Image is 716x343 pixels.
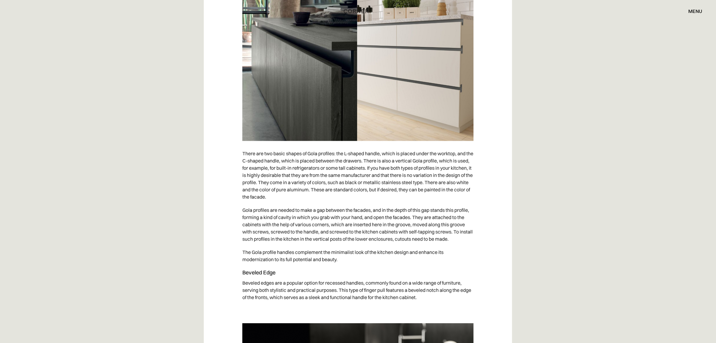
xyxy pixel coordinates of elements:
div: menu [689,9,702,14]
div: menu [683,6,702,16]
p: There are two basic shapes of Gola profiles: the L-shaped handle, which is placed under the workt... [242,147,474,204]
p: The Gola profile handles complement the minimalist look of the kitchen design and enhance its mod... [242,246,474,266]
a: home [332,7,384,15]
p: Beveled edges are a popular option for recessed handles, commonly found on a wide range of furnit... [242,277,474,304]
p: ‍ [242,304,474,317]
h4: Beveled Edge [242,269,474,277]
p: Gola profiles are needed to make a gap between the facades, and in the depth of this gap stands t... [242,204,474,246]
